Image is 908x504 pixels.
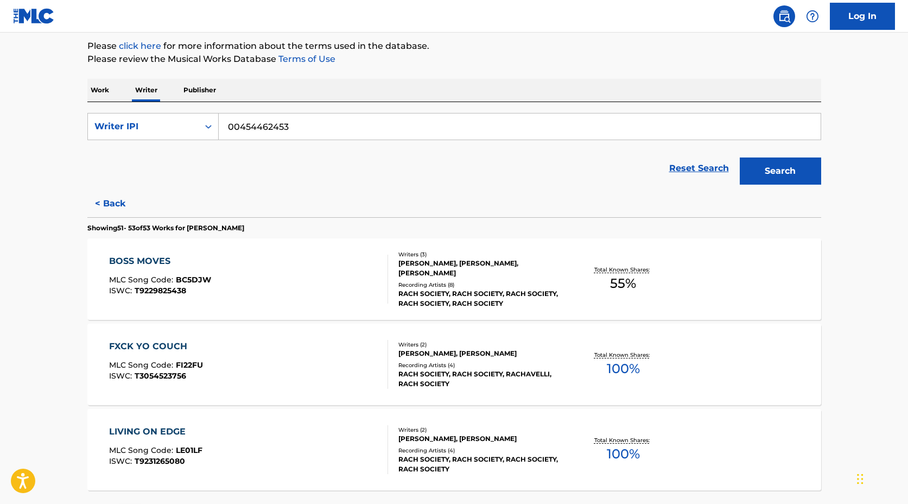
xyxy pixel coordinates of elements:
div: [PERSON_NAME], [PERSON_NAME] [398,434,562,444]
span: BC5DJW [176,275,211,285]
div: [PERSON_NAME], [PERSON_NAME], [PERSON_NAME] [398,259,562,278]
span: T3054523756 [135,371,186,381]
div: Writers ( 2 ) [398,341,562,349]
p: Total Known Shares: [594,266,652,274]
span: MLC Song Code : [109,360,176,370]
div: Writers ( 3 ) [398,250,562,259]
div: RACH SOCIETY, RACH SOCIETY, RACH SOCIETY, RACH SOCIETY [398,455,562,474]
form: Search Form [87,113,821,190]
a: Terms of Use [276,54,335,64]
span: MLC Song Code : [109,445,176,455]
span: T9231265080 [135,456,185,466]
span: ISWC : [109,371,135,381]
a: Reset Search [664,156,734,180]
div: Writers ( 2 ) [398,426,562,434]
a: BOSS MOVESMLC Song Code:BC5DJWISWC:T9229825438Writers (3)[PERSON_NAME], [PERSON_NAME], [PERSON_NA... [87,238,821,320]
button: < Back [87,190,153,217]
div: Recording Artists ( 4 ) [398,361,562,369]
span: 55 % [610,274,636,293]
iframe: Chat Widget [854,452,908,504]
div: RACH SOCIETY, RACH SOCIETY, RACH SOCIETY, RACH SOCIETY, RACH SOCIETY [398,289,562,308]
span: MLC Song Code : [109,275,176,285]
div: Drag [857,463,863,495]
div: RACH SOCIETY, RACH SOCIETY, RACHAVELLI, RACH SOCIETY [398,369,562,389]
button: Search [740,157,821,185]
div: LIVING ON EDGE [109,425,202,438]
img: MLC Logo [13,8,55,24]
span: 100 % [607,359,640,379]
div: FXCK YO COUCH [109,340,203,353]
p: Writer [132,79,161,102]
div: Recording Artists ( 4 ) [398,446,562,455]
img: help [806,10,819,23]
span: T9229825438 [135,286,186,295]
span: FI22FU [176,360,203,370]
div: Help [802,5,823,27]
p: Total Known Shares: [594,351,652,359]
div: Writer IPI [94,120,192,133]
span: LE01LF [176,445,202,455]
span: ISWC : [109,456,135,466]
p: Publisher [180,79,219,102]
p: Please for more information about the terms used in the database. [87,40,821,53]
span: ISWC : [109,286,135,295]
div: BOSS MOVES [109,255,211,268]
span: 100 % [607,444,640,464]
p: Work [87,79,112,102]
p: Please review the Musical Works Database [87,53,821,66]
div: Recording Artists ( 8 ) [398,281,562,289]
a: Log In [830,3,895,30]
img: search [778,10,791,23]
a: click here [119,41,161,51]
p: Showing 51 - 53 of 53 Works for [PERSON_NAME] [87,223,244,233]
a: FXCK YO COUCHMLC Song Code:FI22FUISWC:T3054523756Writers (2)[PERSON_NAME], [PERSON_NAME]Recording... [87,324,821,405]
a: LIVING ON EDGEMLC Song Code:LE01LFISWC:T9231265080Writers (2)[PERSON_NAME], [PERSON_NAME]Recordin... [87,409,821,490]
a: Public Search [773,5,795,27]
div: [PERSON_NAME], [PERSON_NAME] [398,349,562,358]
p: Total Known Shares: [594,436,652,444]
